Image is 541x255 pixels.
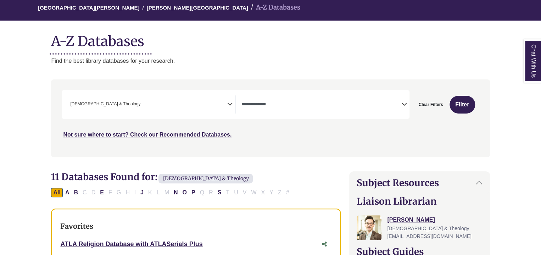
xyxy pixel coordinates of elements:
[51,28,490,49] h1: A-Z Databases
[138,188,146,197] button: Filter Results J
[216,188,224,197] button: Filter Results S
[414,96,447,113] button: Clear Filters
[63,188,72,197] button: Filter Results A
[51,188,62,197] button: All
[51,189,292,195] div: Alpha-list to filter by first letter of database name
[67,101,140,107] li: Bible & Theology
[38,4,139,11] a: [GEOGRAPHIC_DATA][PERSON_NAME]
[70,101,140,107] span: [DEMOGRAPHIC_DATA] & Theology
[51,79,490,157] nav: Search filters
[189,188,197,197] button: Filter Results P
[387,233,471,239] span: [EMAIL_ADDRESS][DOMAIN_NAME]
[387,217,435,223] a: [PERSON_NAME]
[60,222,331,231] h3: Favorites
[60,240,202,248] a: ATLA Religion Database with ATLASerials Plus
[63,132,232,138] a: Not sure where to start? Check our Recommended Databases.
[172,188,180,197] button: Filter Results N
[142,102,145,108] textarea: Search
[450,96,475,113] button: Submit for Search Results
[387,226,469,231] span: [DEMOGRAPHIC_DATA] & Theology
[317,238,331,251] button: Share this database
[248,2,300,13] li: A-Z Databases
[357,215,381,240] img: Greg Rosauer
[51,56,490,66] p: Find the best library databases for your research.
[51,171,157,183] span: 11 Databases Found for:
[357,196,482,207] h2: Liaison Librarian
[158,174,253,183] span: [DEMOGRAPHIC_DATA] & Theology
[242,102,401,108] textarea: Search
[72,188,80,197] button: Filter Results B
[180,188,189,197] button: Filter Results O
[98,188,106,197] button: Filter Results E
[147,4,248,11] a: [PERSON_NAME][GEOGRAPHIC_DATA]
[350,172,489,194] button: Subject Resources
